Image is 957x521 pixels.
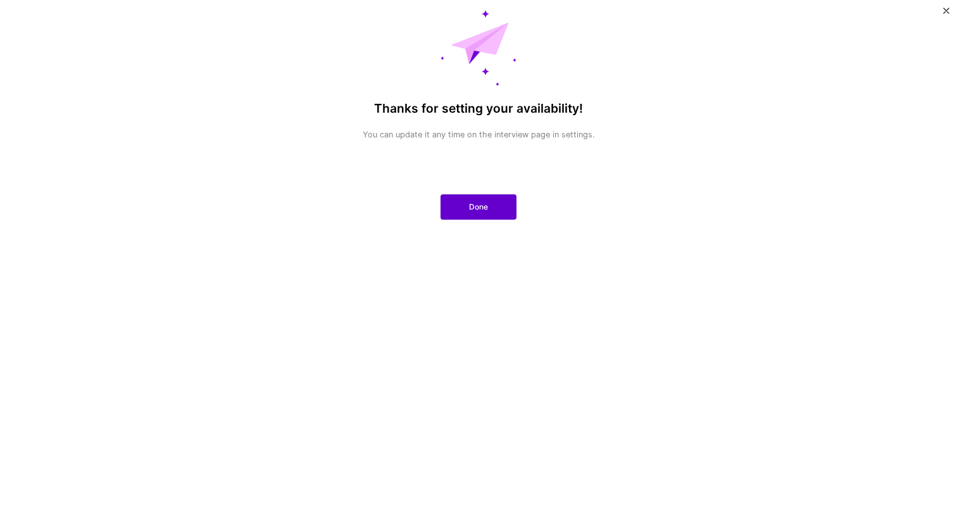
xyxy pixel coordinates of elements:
h4: Thanks for setting your availability! [374,101,583,116]
span: Done [469,201,488,213]
button: Done [441,194,516,220]
img: Message Sent [441,10,516,86]
p: You can update it any time on the interview page in settings. [353,129,604,141]
button: Close [943,8,949,21]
